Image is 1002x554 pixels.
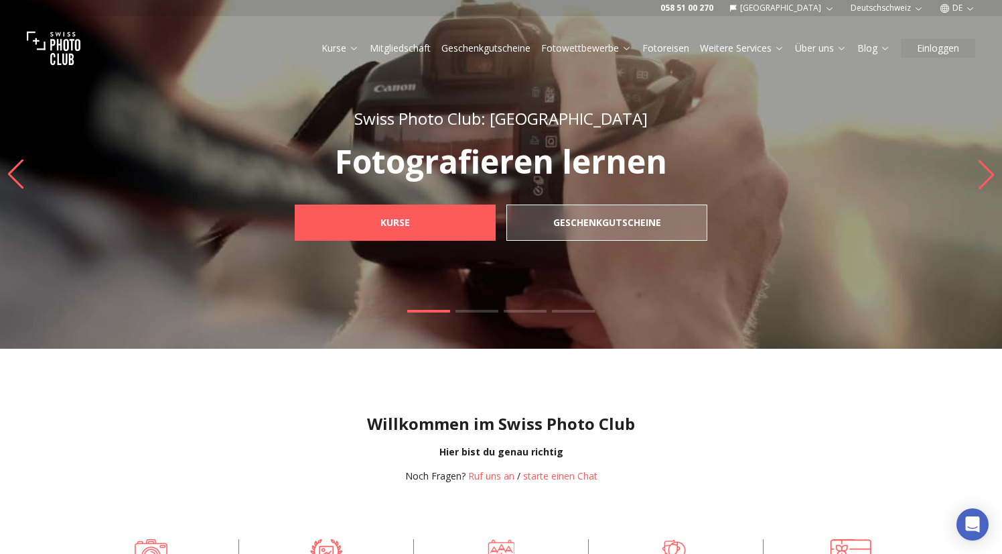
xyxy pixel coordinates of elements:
button: Blog [852,39,896,58]
button: Geschenkgutscheine [436,39,536,58]
div: / [405,469,597,483]
a: Über uns [795,42,847,55]
button: Weitere Services [695,39,790,58]
h1: Willkommen im Swiss Photo Club [11,413,991,435]
button: Kurse [316,39,364,58]
b: Geschenkgutscheine [553,216,661,229]
a: Fotoreisen [642,42,689,55]
div: Open Intercom Messenger [956,508,989,541]
a: Mitgliedschaft [370,42,431,55]
button: Mitgliedschaft [364,39,436,58]
p: Fotografieren lernen [265,146,737,178]
a: 058 51 00 270 [660,3,713,13]
button: Über uns [790,39,852,58]
a: Blog [857,42,890,55]
a: Geschenkgutscheine [506,205,707,241]
button: Einloggen [901,39,975,58]
button: Fotoreisen [637,39,695,58]
a: Kurse [321,42,359,55]
button: starte einen Chat [523,469,597,483]
a: Fotowettbewerbe [541,42,632,55]
div: Hier bist du genau richtig [11,445,991,459]
a: Ruf uns an [468,469,514,482]
a: Geschenkgutscheine [441,42,530,55]
a: Weitere Services [700,42,784,55]
b: Kurse [380,216,410,229]
span: Noch Fragen? [405,469,466,482]
a: Kurse [295,205,496,241]
button: Fotowettbewerbe [536,39,637,58]
img: Swiss photo club [27,21,80,75]
span: Swiss Photo Club: [GEOGRAPHIC_DATA] [354,107,648,129]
